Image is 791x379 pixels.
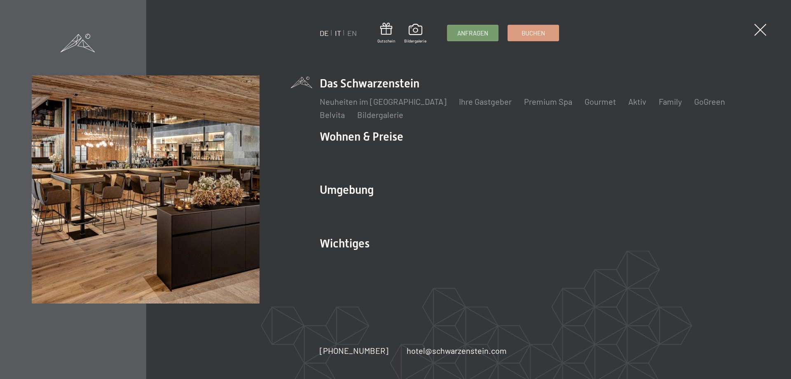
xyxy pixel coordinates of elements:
a: GoGreen [694,97,725,106]
a: Belvita [320,110,345,120]
a: Ihre Gastgeber [459,97,512,106]
a: EN [347,28,357,38]
a: Anfragen [447,25,498,41]
a: Buchen [508,25,559,41]
a: hotel@schwarzenstein.com [407,345,507,356]
a: Family [659,97,682,106]
span: [PHONE_NUMBER] [320,346,388,355]
a: Gourmet [585,97,616,106]
a: Premium Spa [524,97,572,106]
a: Aktiv [628,97,646,106]
a: Bildergalerie [357,110,403,120]
span: Bildergalerie [404,38,426,44]
a: DE [320,28,329,38]
a: IT [335,28,341,38]
a: Neuheiten im [GEOGRAPHIC_DATA] [320,97,447,106]
span: Gutschein [377,38,395,44]
a: Gutschein [377,23,395,44]
span: Anfragen [457,29,488,38]
span: Buchen [522,29,545,38]
a: Bildergalerie [404,24,426,44]
a: [PHONE_NUMBER] [320,345,388,356]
